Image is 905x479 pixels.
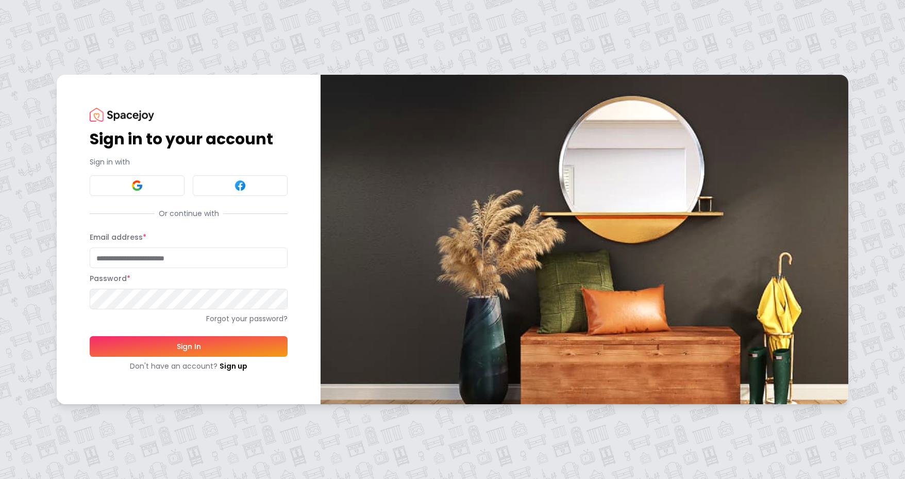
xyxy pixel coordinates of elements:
[90,313,288,324] a: Forgot your password?
[90,336,288,357] button: Sign In
[90,273,130,284] label: Password
[220,361,247,371] a: Sign up
[155,208,223,219] span: Or continue with
[321,75,848,404] img: banner
[90,232,146,242] label: Email address
[90,108,154,122] img: Spacejoy Logo
[234,179,246,192] img: Facebook signin
[90,157,288,167] p: Sign in with
[131,179,143,192] img: Google signin
[90,361,288,371] div: Don't have an account?
[90,130,288,148] h1: Sign in to your account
